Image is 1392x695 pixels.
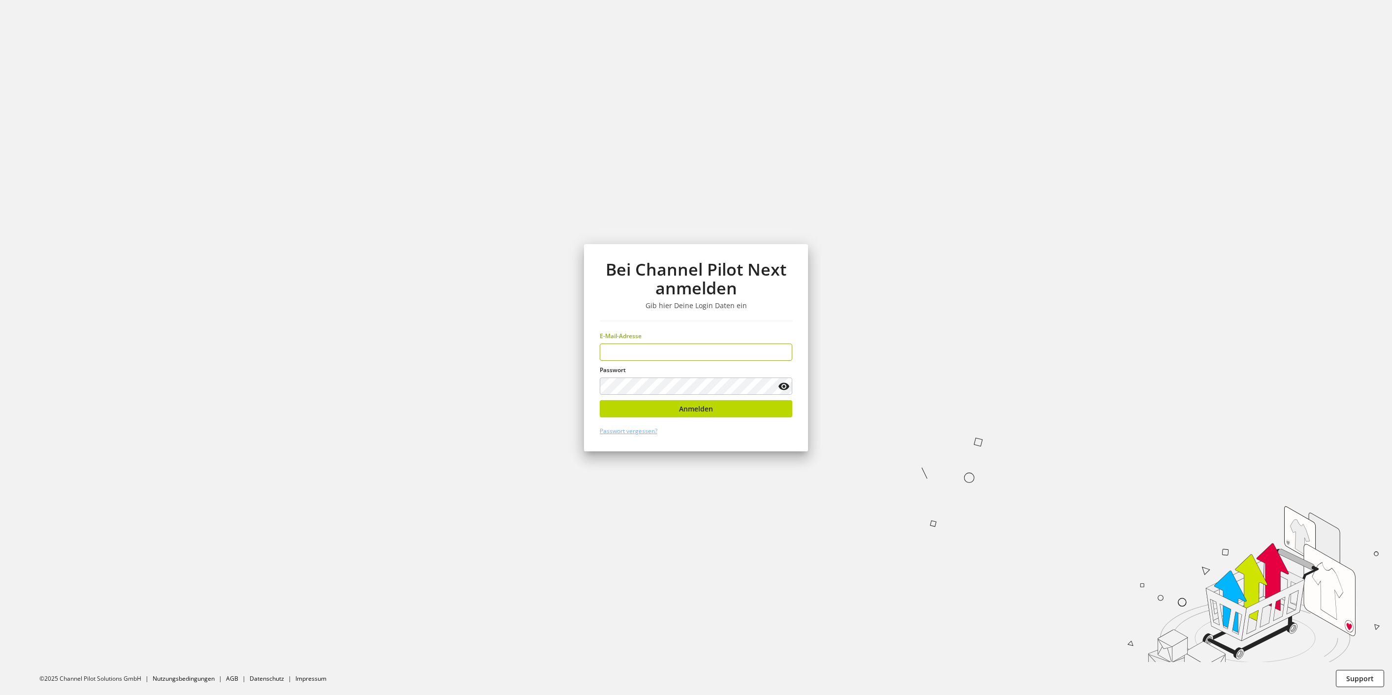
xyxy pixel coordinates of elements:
span: Support [1346,673,1374,684]
a: AGB [226,674,238,683]
span: Anmelden [679,404,713,414]
li: ©2025 Channel Pilot Solutions GmbH [39,674,153,683]
a: Nutzungsbedingungen [153,674,215,683]
a: Passwort vergessen? [600,427,657,435]
h3: Gib hier Deine Login Daten ein [600,301,792,310]
a: Impressum [295,674,326,683]
button: Support [1336,670,1384,687]
button: Anmelden [600,400,792,417]
a: Datenschutz [250,674,284,683]
span: E-Mail-Adresse [600,332,642,340]
h1: Bei Channel Pilot Next anmelden [600,260,792,298]
span: Passwort [600,366,626,374]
